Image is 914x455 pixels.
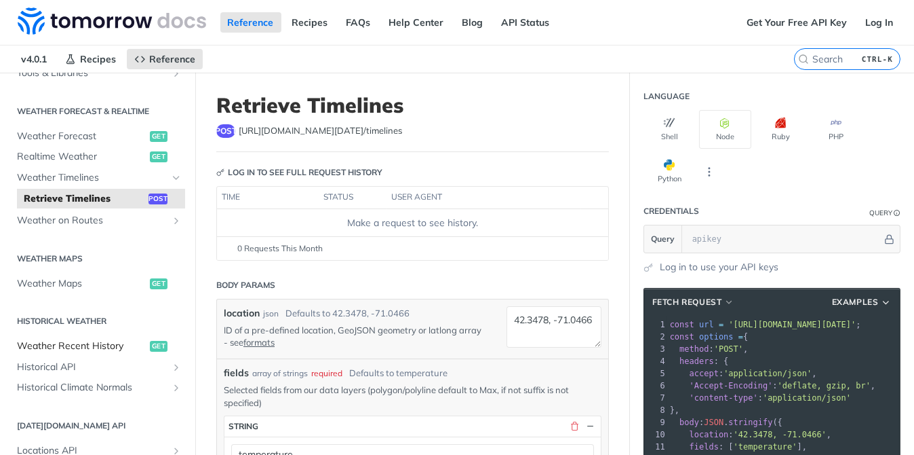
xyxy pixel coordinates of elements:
[237,242,323,255] span: 0 Requests This Month
[10,168,185,188] a: Weather TimelinesHide subpages for Weather Timelines
[670,332,694,342] span: const
[150,151,167,162] span: get
[699,320,714,329] span: url
[311,367,342,380] div: required
[670,405,680,415] span: },
[670,320,861,329] span: ;
[644,416,667,429] div: 9
[17,340,146,353] span: Weather Recent History
[224,416,601,437] button: string
[778,381,871,390] span: 'deflate, gzip, br'
[670,320,694,329] span: const
[224,366,249,380] span: fields
[670,357,729,366] span: : {
[10,378,185,398] a: Historical Climate NormalsShow subpages for Historical Climate Normals
[17,189,185,209] a: Retrieve Timelinespost
[17,214,167,227] span: Weather on Routes
[17,361,167,374] span: Historical API
[690,381,773,390] span: 'Accept-Encoding'
[455,12,491,33] a: Blog
[171,172,182,183] button: Hide subpages for Weather Timelines
[17,150,146,164] span: Realtime Weather
[10,253,185,265] h2: Weather Maps
[869,208,892,218] div: Query
[10,336,185,357] a: Weather Recent Historyget
[690,430,729,439] span: location
[882,232,896,246] button: Hide
[584,420,597,433] button: Hide
[18,7,206,35] img: Tomorrow.io Weather API Docs
[10,274,185,294] a: Weather Mapsget
[832,296,879,308] span: Examples
[644,355,667,367] div: 4
[679,357,714,366] span: headers
[734,430,827,439] span: '42.3478, -71.0466'
[171,362,182,373] button: Show subpages for Historical API
[263,308,279,320] div: json
[670,393,851,403] span: :
[127,49,203,69] a: Reference
[150,278,167,289] span: get
[319,187,386,208] th: status
[216,168,224,177] svg: Key
[349,367,448,380] div: Defaults to temperature
[220,12,281,33] a: Reference
[222,216,603,230] div: Make a request to see history.
[10,357,185,378] a: Historical APIShow subpages for Historical API
[10,63,185,84] a: Tools & LibrariesShow subpages for Tools & Libraries
[494,12,557,33] a: API Status
[10,147,185,167] a: Realtime Weatherget
[703,166,715,178] svg: More ellipsis
[17,171,167,185] span: Weather Timelines
[652,296,722,308] span: fetch Request
[216,124,235,138] span: post
[644,429,667,441] div: 10
[763,393,851,403] span: 'application/json'
[644,441,667,453] div: 11
[643,152,696,191] button: Python
[670,381,876,390] span: : ,
[651,233,675,245] span: Query
[734,442,797,452] span: 'temperature'
[10,420,185,432] h2: [DATE][DOMAIN_NAME] API
[216,166,382,179] div: Log in to see full request history
[670,418,782,427] span: : . ({
[10,105,185,117] h2: Weather Forecast & realtime
[285,307,410,321] div: Defaults to 42.3478, -71.0466
[644,380,667,392] div: 6
[216,93,609,117] h1: Retrieve Timelines
[217,187,319,208] th: time
[644,343,667,355] div: 3
[224,384,601,408] p: Selected fields from our data layers (polygon/polyline default to Max, if not suffix is not speci...
[10,211,185,231] a: Weather on RoutesShow subpages for Weather on Routes
[858,12,900,33] a: Log In
[506,306,601,348] textarea: 42.3478, -71.0466
[670,344,749,354] span: : ,
[699,110,751,149] button: Node
[569,420,581,433] button: Delete
[679,344,709,354] span: method
[17,67,167,80] span: Tools & Libraries
[699,162,719,182] button: More Languages
[224,306,260,321] label: location
[252,367,308,380] div: array of strings
[24,192,145,206] span: Retrieve Timelines
[827,295,896,309] button: Examples
[150,341,167,352] span: get
[719,320,723,329] span: =
[739,12,854,33] a: Get Your Free API Key
[382,12,452,33] a: Help Center
[644,392,667,404] div: 7
[386,187,581,208] th: user agent
[670,442,807,452] span: : [ ],
[644,225,682,253] button: Query
[216,279,275,291] div: Body Params
[643,90,690,103] div: Language
[171,382,182,393] button: Show subpages for Historical Climate Normals
[690,442,719,452] span: fields
[224,324,486,348] p: ID of a pre-defined location, GeoJSON geometry or latlong array - see
[894,210,900,217] i: Information
[714,344,743,354] span: 'POST'
[644,318,667,331] div: 1
[728,418,772,427] span: stringify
